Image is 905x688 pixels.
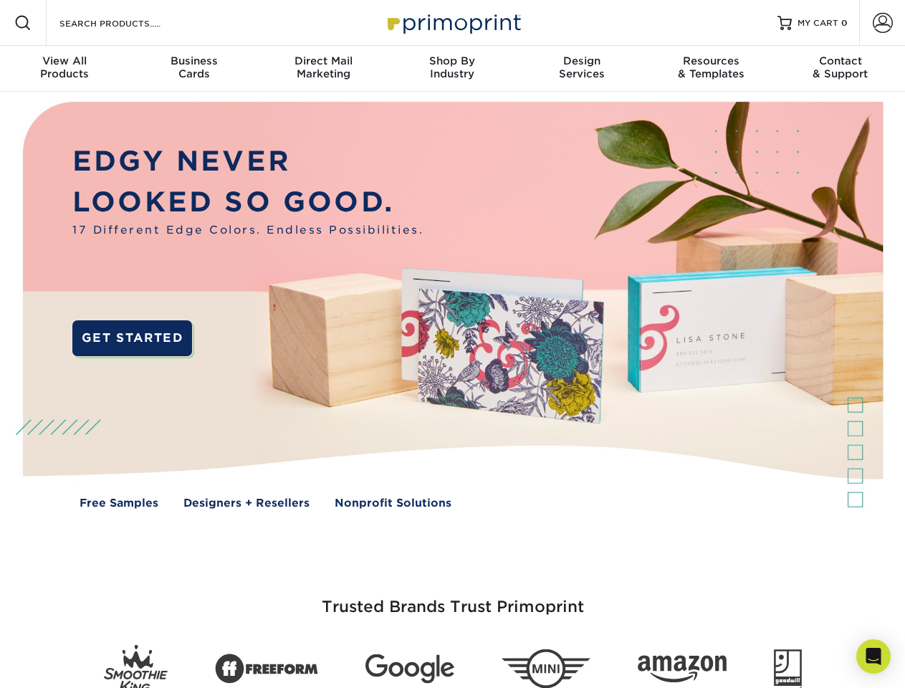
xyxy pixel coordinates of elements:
p: LOOKED SO GOOD. [72,182,423,223]
a: GET STARTED [72,320,192,356]
a: Shop ByIndustry [388,46,517,92]
span: Design [517,54,646,67]
a: Resources& Templates [646,46,775,92]
span: Resources [646,54,775,67]
p: EDGY NEVER [72,141,423,182]
h3: Trusted Brands Trust Primoprint [34,563,872,634]
div: Services [517,54,646,80]
a: DesignServices [517,46,646,92]
span: MY CART [798,17,838,29]
img: Google [365,654,454,684]
span: Contact [776,54,905,67]
div: Industry [388,54,517,80]
a: Direct MailMarketing [259,46,388,92]
img: Goodwill [774,649,802,688]
a: Designers + Resellers [183,495,310,512]
span: Shop By [388,54,517,67]
div: Marketing [259,54,388,80]
span: Direct Mail [259,54,388,67]
img: Primoprint [381,7,525,38]
div: Open Intercom Messenger [856,639,891,674]
a: Nonprofit Solutions [335,495,451,512]
a: Contact& Support [776,46,905,92]
a: BusinessCards [129,46,258,92]
div: & Support [776,54,905,80]
span: 0 [841,18,848,28]
div: Cards [129,54,258,80]
img: Amazon [638,656,727,683]
span: Business [129,54,258,67]
a: Free Samples [80,495,158,512]
input: SEARCH PRODUCTS..... [58,14,198,32]
div: & Templates [646,54,775,80]
span: 17 Different Edge Colors. Endless Possibilities. [72,222,423,239]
